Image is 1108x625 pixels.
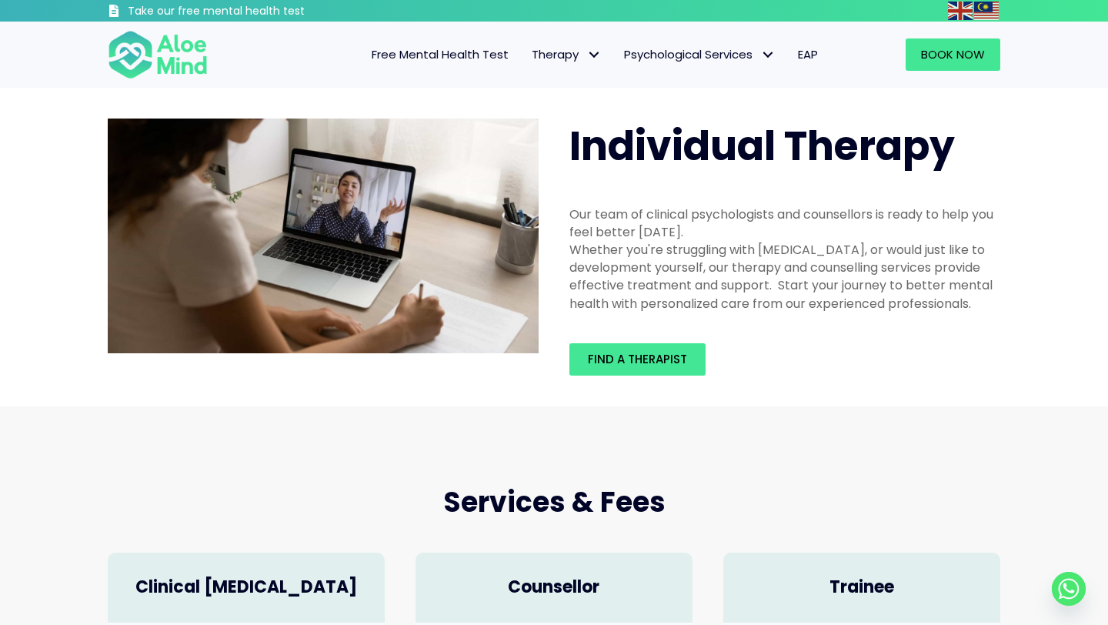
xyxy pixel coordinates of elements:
[128,4,387,19] h3: Take our free mental health test
[372,46,509,62] span: Free Mental Health Test
[569,118,955,174] span: Individual Therapy
[582,44,605,66] span: Therapy: submenu
[108,29,208,80] img: Aloe mind Logo
[948,2,973,20] img: en
[532,46,601,62] span: Therapy
[786,38,829,71] a: EAP
[974,2,999,20] img: ms
[520,38,612,71] a: TherapyTherapy: submenu
[569,206,1000,241] div: Our team of clinical psychologists and counsellors is ready to help you feel better [DATE].
[108,4,387,22] a: Take our free mental health test
[123,576,369,600] h4: Clinical [MEDICAL_DATA]
[228,38,829,71] nav: Menu
[624,46,775,62] span: Psychological Services
[431,576,677,600] h4: Counsellor
[948,2,974,19] a: English
[360,38,520,71] a: Free Mental Health Test
[921,46,985,62] span: Book Now
[588,351,687,367] span: Find a therapist
[1052,572,1086,606] a: Whatsapp
[569,343,706,376] a: Find a therapist
[798,46,818,62] span: EAP
[443,483,666,522] span: Services & Fees
[906,38,1000,71] a: Book Now
[612,38,786,71] a: Psychological ServicesPsychological Services: submenu
[756,44,779,66] span: Psychological Services: submenu
[569,241,1000,312] div: Whether you're struggling with [MEDICAL_DATA], or would just like to development yourself, our th...
[974,2,1000,19] a: Malay
[108,119,539,354] img: Therapy online individual
[739,576,985,600] h4: Trainee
